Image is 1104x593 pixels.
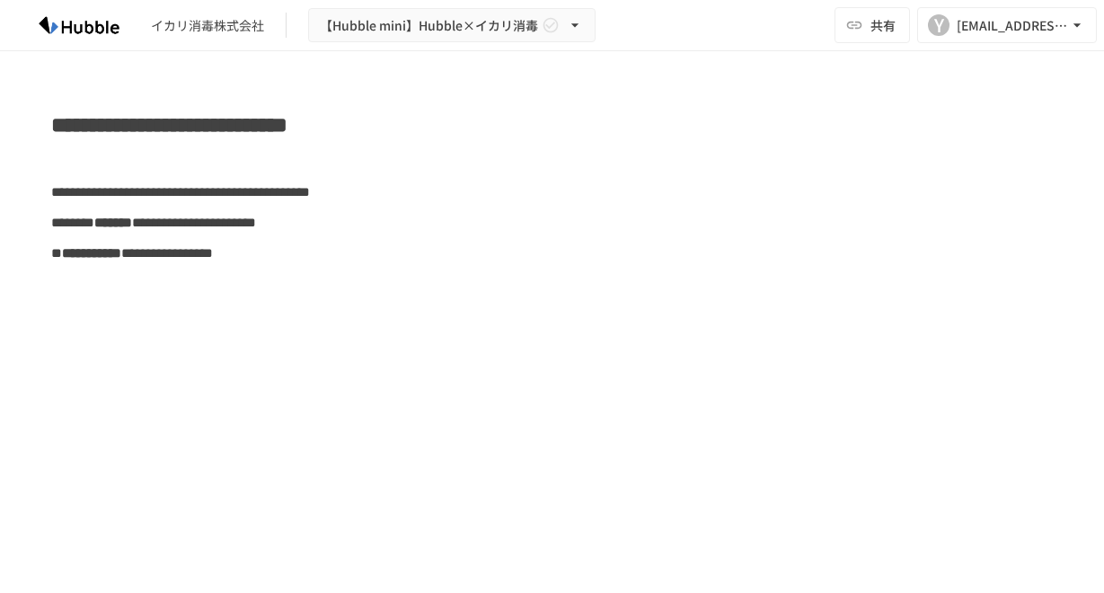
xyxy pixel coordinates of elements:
[870,15,896,35] span: 共有
[151,16,264,35] div: イカリ消毒株式会社
[320,14,538,37] span: 【Hubble mini】Hubble×イカリ消毒
[957,14,1068,37] div: [EMAIL_ADDRESS][DOMAIN_NAME]
[928,14,949,36] div: Y
[835,7,910,43] button: 共有
[917,7,1097,43] button: Y[EMAIL_ADDRESS][DOMAIN_NAME]
[308,8,596,43] button: 【Hubble mini】Hubble×イカリ消毒
[22,11,137,40] img: HzDRNkGCf7KYO4GfwKnzITak6oVsp5RHeZBEM1dQFiQ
